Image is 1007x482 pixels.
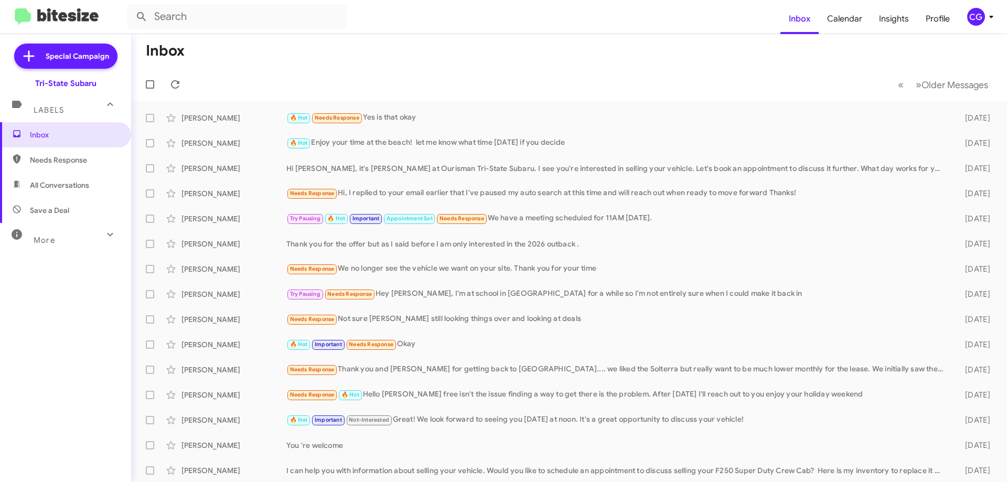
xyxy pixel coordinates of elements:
[286,212,948,224] div: We have a meeting scheduled for 11AM [DATE].
[181,465,286,476] div: [PERSON_NAME]
[181,239,286,249] div: [PERSON_NAME]
[181,113,286,123] div: [PERSON_NAME]
[181,339,286,350] div: [PERSON_NAME]
[181,390,286,400] div: [PERSON_NAME]
[290,291,320,297] span: Try Pausing
[948,264,999,274] div: [DATE]
[948,213,999,224] div: [DATE]
[917,4,958,34] a: Profile
[127,4,347,29] input: Search
[30,155,119,165] span: Needs Response
[181,289,286,299] div: [PERSON_NAME]
[286,263,948,275] div: We no longer see the vehicle we want on your site. Thank you for your time
[290,391,335,398] span: Needs Response
[290,316,335,323] span: Needs Response
[146,42,185,59] h1: Inbox
[387,215,433,222] span: Appointment Set
[34,105,64,115] span: Labels
[30,180,89,190] span: All Conversations
[780,4,819,34] a: Inbox
[286,414,948,426] div: Great! We look forward to seeing you [DATE] at noon. It's a great opportunity to discuss your veh...
[948,390,999,400] div: [DATE]
[286,163,948,174] div: Hi [PERSON_NAME], it's [PERSON_NAME] at Ourisman Tri-State Subaru. I see you're interested in sel...
[286,187,948,199] div: Hi, I replied to your email earlier that I've paused my auto search at this time and will reach o...
[349,341,393,348] span: Needs Response
[181,365,286,375] div: [PERSON_NAME]
[286,389,948,401] div: Hello [PERSON_NAME] free isn't the issue finding a way to get there is the problem. After [DATE] ...
[34,235,55,245] span: More
[349,416,389,423] span: Not-Interested
[967,8,985,26] div: CG
[440,215,484,222] span: Needs Response
[892,74,994,95] nav: Page navigation example
[14,44,117,69] a: Special Campaign
[290,341,308,348] span: 🔥 Hot
[286,288,948,300] div: Hey [PERSON_NAME], I'm at school in [GEOGRAPHIC_DATA] for a while so I'm not entirely sure when I...
[948,465,999,476] div: [DATE]
[181,440,286,451] div: [PERSON_NAME]
[948,138,999,148] div: [DATE]
[352,215,380,222] span: Important
[315,416,342,423] span: Important
[290,190,335,197] span: Needs Response
[327,291,372,297] span: Needs Response
[46,51,109,61] span: Special Campaign
[948,289,999,299] div: [DATE]
[286,137,948,149] div: Enjoy your time at the beach! let me know what time [DATE] if you decide
[922,79,988,91] span: Older Messages
[290,140,308,146] span: 🔥 Hot
[871,4,917,34] a: Insights
[341,391,359,398] span: 🔥 Hot
[315,341,342,348] span: Important
[916,78,922,91] span: »
[948,440,999,451] div: [DATE]
[286,363,948,376] div: Thank you and [PERSON_NAME] for getting back to [GEOGRAPHIC_DATA].... we liked the Solterra but r...
[181,163,286,174] div: [PERSON_NAME]
[958,8,995,26] button: CG
[290,114,308,121] span: 🔥 Hot
[290,265,335,272] span: Needs Response
[290,416,308,423] span: 🔥 Hot
[181,415,286,425] div: [PERSON_NAME]
[35,78,97,89] div: Tri-State Subaru
[286,313,948,325] div: Not sure [PERSON_NAME] still looking things over and looking at deals
[181,188,286,199] div: [PERSON_NAME]
[181,314,286,325] div: [PERSON_NAME]
[948,163,999,174] div: [DATE]
[892,74,910,95] button: Previous
[286,440,948,451] div: You 're welcome
[286,112,948,124] div: Yes is that okay
[327,215,345,222] span: 🔥 Hot
[898,78,904,91] span: «
[948,188,999,199] div: [DATE]
[286,465,948,476] div: I can help you with information about selling your vehicle. Would you like to schedule an appoint...
[819,4,871,34] a: Calendar
[948,365,999,375] div: [DATE]
[181,138,286,148] div: [PERSON_NAME]
[948,339,999,350] div: [DATE]
[948,239,999,249] div: [DATE]
[286,338,948,350] div: Okay
[948,113,999,123] div: [DATE]
[948,415,999,425] div: [DATE]
[290,215,320,222] span: Try Pausing
[30,205,69,216] span: Save a Deal
[315,114,359,121] span: Needs Response
[290,366,335,373] span: Needs Response
[286,239,948,249] div: Thank you for the offer but as I said before I am only interested in the 2026 outback .
[30,130,119,140] span: Inbox
[948,314,999,325] div: [DATE]
[909,74,994,95] button: Next
[181,213,286,224] div: [PERSON_NAME]
[181,264,286,274] div: [PERSON_NAME]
